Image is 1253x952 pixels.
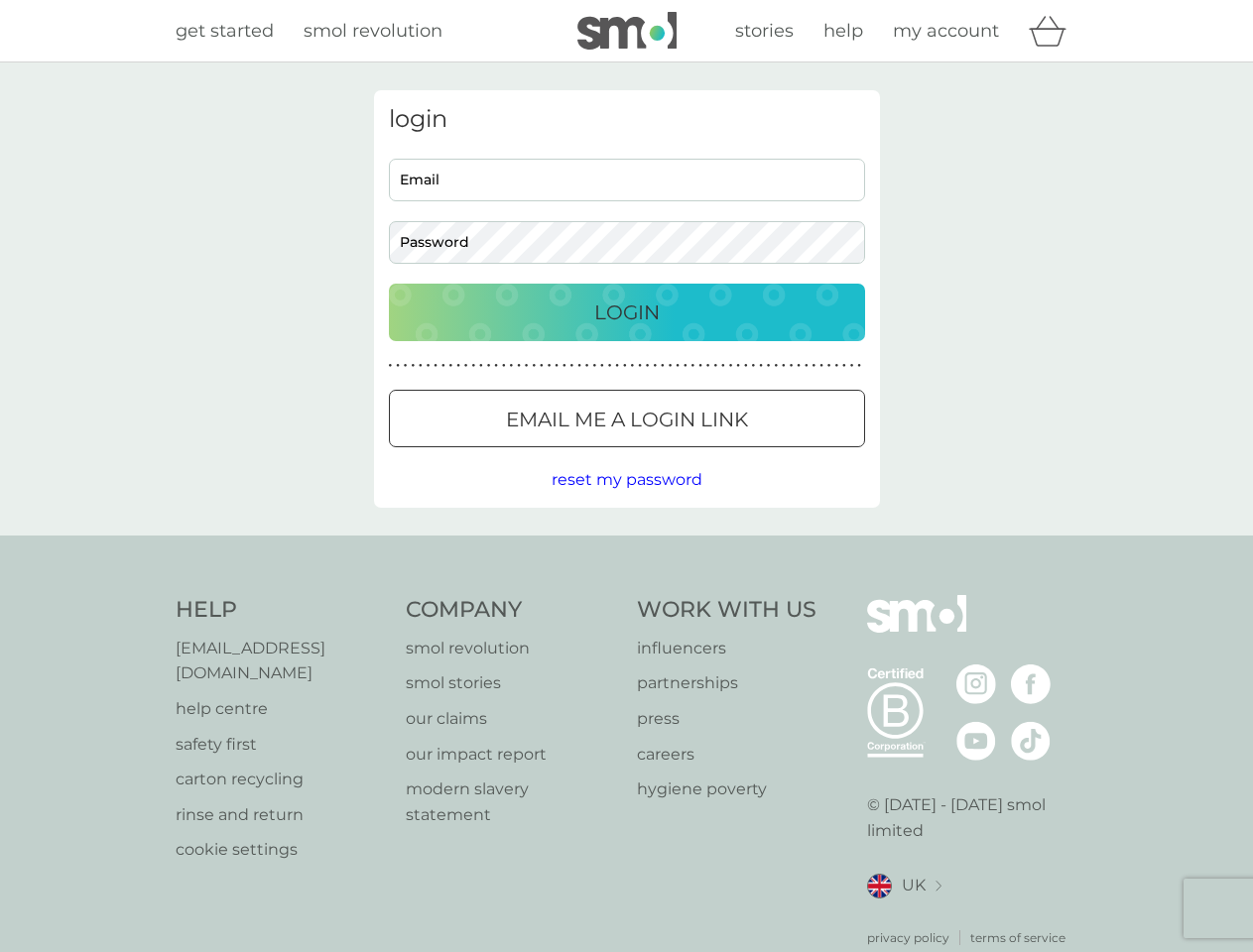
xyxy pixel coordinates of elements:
[389,390,865,447] button: Email me a login link
[176,767,387,792] p: carton recycling
[600,361,604,371] p: ●
[759,361,763,371] p: ●
[548,361,552,371] p: ●
[956,721,996,761] img: visit the smol Youtube page
[706,361,710,371] p: ●
[441,361,445,371] p: ●
[823,20,863,42] span: help
[563,361,566,371] p: ●
[427,361,431,371] p: ●
[797,361,801,371] p: ●
[827,361,831,371] p: ●
[631,361,635,371] p: ●
[552,467,702,493] button: reset my password
[406,595,617,626] h4: Company
[735,20,794,42] span: stories
[434,361,438,371] p: ●
[510,361,514,371] p: ●
[637,776,816,802] p: hygiene poverty
[176,732,387,758] a: safety first
[970,928,1065,947] a: terms of service
[592,361,596,371] p: ●
[767,361,771,371] p: ●
[404,361,408,371] p: ●
[637,670,816,696] a: partnerships
[464,361,468,371] p: ●
[1011,721,1051,761] img: visit the smol Tiktok page
[406,776,617,827] a: modern slavery statement
[823,17,863,46] a: help
[790,361,794,371] p: ●
[176,837,387,863] a: cookie settings
[304,20,442,42] span: smol revolution
[805,361,809,371] p: ●
[867,928,949,947] p: privacy policy
[1029,11,1078,51] div: basket
[176,696,387,722] a: help centre
[893,20,999,42] span: my account
[406,636,617,661] a: smol revolution
[713,361,717,371] p: ●
[540,361,544,371] p: ●
[389,284,865,341] button: Login
[637,706,816,732] a: press
[494,361,498,371] p: ●
[555,361,559,371] p: ●
[646,361,650,371] p: ●
[813,361,816,371] p: ●
[608,361,612,371] p: ●
[502,361,506,371] p: ●
[653,361,657,371] p: ●
[735,17,794,46] a: stories
[902,873,926,898] span: UK
[1011,664,1051,704] img: visit the smol Facebook page
[406,706,617,732] a: our claims
[623,361,627,371] p: ●
[637,595,816,626] h4: Work With Us
[691,361,695,371] p: ●
[834,361,838,371] p: ●
[615,361,619,371] p: ●
[736,361,740,371] p: ●
[850,361,854,371] p: ●
[637,636,816,661] a: influencers
[857,361,861,371] p: ●
[406,742,617,768] a: our impact report
[532,361,536,371] p: ●
[389,105,865,134] h3: login
[752,361,756,371] p: ●
[684,361,688,371] p: ●
[936,881,941,892] img: select a new location
[585,361,589,371] p: ●
[479,361,483,371] p: ●
[774,361,778,371] p: ●
[819,361,823,371] p: ●
[304,17,442,46] a: smol revolution
[669,361,673,371] p: ●
[176,802,387,828] a: rinse and return
[176,20,274,42] span: get started
[638,361,642,371] p: ●
[744,361,748,371] p: ●
[577,361,581,371] p: ●
[842,361,846,371] p: ●
[411,361,415,371] p: ●
[176,17,274,46] a: get started
[782,361,786,371] p: ●
[471,361,475,371] p: ●
[552,470,702,489] span: reset my password
[525,361,529,371] p: ●
[577,12,677,50] img: smol
[456,361,460,371] p: ●
[176,636,387,686] a: [EMAIL_ADDRESS][DOMAIN_NAME]
[676,361,680,371] p: ●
